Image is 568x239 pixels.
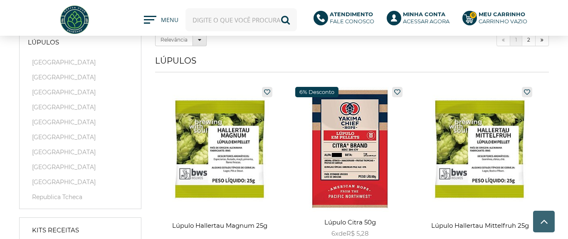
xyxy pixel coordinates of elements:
[330,11,374,25] p: Fale conosco
[28,193,133,201] a: Republica Tcheca
[144,16,177,24] button: MENU
[522,34,536,46] a: 2
[28,88,133,96] a: [GEOGRAPHIC_DATA]
[20,34,141,51] a: Lúpulos
[510,34,522,46] a: 1
[28,58,133,67] a: [GEOGRAPHIC_DATA]
[314,11,379,29] a: AtendimentoFale conosco
[387,11,454,29] a: Minha ContaAcessar agora
[59,4,90,35] img: Hopfen Haus BrewShop
[161,16,177,28] span: MENU
[28,38,59,47] strong: Lúpulos
[479,11,525,17] b: Meu Carrinho
[28,178,133,186] a: [GEOGRAPHIC_DATA]
[155,56,549,72] h1: Lúpulos
[28,163,133,171] a: [GEOGRAPHIC_DATA]
[32,226,79,234] strong: Kits Receitas
[24,222,137,239] a: Kits Receitas
[28,133,133,141] a: [GEOGRAPHIC_DATA]
[28,103,133,111] a: [GEOGRAPHIC_DATA]
[185,8,297,31] input: Digite o que você procura
[403,11,445,17] b: Minha Conta
[28,73,133,81] a: [GEOGRAPHIC_DATA]
[155,34,193,46] label: Relevância
[403,11,449,25] p: Acessar agora
[274,8,297,31] button: Buscar
[330,11,373,17] b: Atendimento
[28,118,133,126] a: [GEOGRAPHIC_DATA]
[469,12,477,19] strong: 0
[28,148,133,156] a: [GEOGRAPHIC_DATA]
[479,18,527,25] div: Carrinho Vazio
